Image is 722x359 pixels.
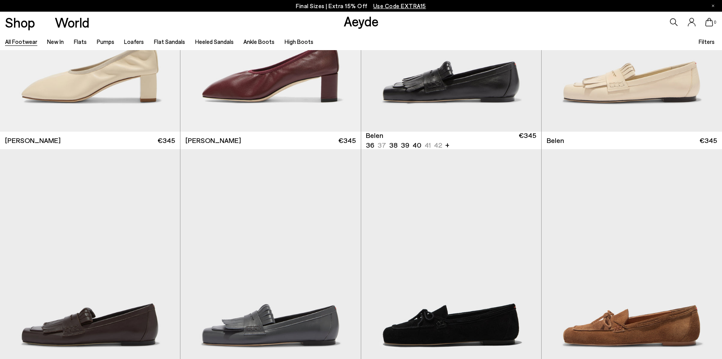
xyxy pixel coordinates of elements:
[547,136,564,145] span: Belen
[243,38,274,45] a: Ankle Boots
[74,38,87,45] a: Flats
[366,140,374,150] li: 36
[361,132,541,149] a: Belen 36 37 38 39 40 41 42 + €345
[185,136,241,145] span: [PERSON_NAME]
[338,136,356,145] span: €345
[97,38,114,45] a: Pumps
[296,1,426,11] p: Final Sizes | Extra 15% Off
[124,38,144,45] a: Loafers
[47,38,64,45] a: New In
[157,136,175,145] span: €345
[542,132,722,149] a: Belen €345
[366,131,383,140] span: Belen
[55,16,89,29] a: World
[699,136,717,145] span: €345
[344,13,379,29] a: Aeyde
[445,139,449,150] li: +
[195,38,234,45] a: Heeled Sandals
[389,140,398,150] li: 38
[413,140,421,150] li: 40
[366,140,440,150] ul: variant
[713,20,717,24] span: 0
[5,38,37,45] a: All Footwear
[401,140,409,150] li: 39
[705,18,713,26] a: 0
[154,38,185,45] a: Flat Sandals
[699,38,715,45] span: Filters
[519,131,536,150] span: €345
[5,136,61,145] span: [PERSON_NAME]
[180,132,360,149] a: [PERSON_NAME] €345
[285,38,313,45] a: High Boots
[5,16,35,29] a: Shop
[373,2,426,9] span: Navigate to /collections/ss25-final-sizes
